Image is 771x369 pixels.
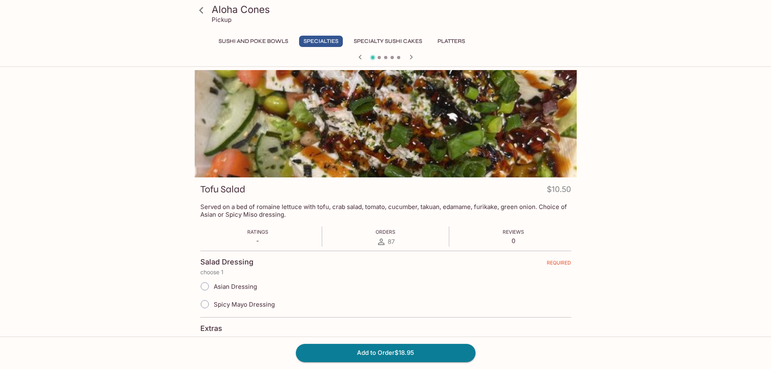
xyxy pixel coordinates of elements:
p: Pickup [212,16,232,23]
button: Sushi and Poke Bowls [214,36,293,47]
p: - [247,237,268,245]
h4: $10.50 [547,183,571,199]
span: REQUIRED [547,260,571,269]
button: Specialty Sushi Cakes [349,36,427,47]
div: Tofu Salad [195,70,577,177]
span: 87 [388,238,395,245]
button: Specialties [299,36,343,47]
p: Served on a bed of romaine lettuce with tofu, crab salad, tomato, cucumber, takuan, edamame, furi... [200,203,571,218]
span: Asian Dressing [214,283,257,290]
p: 0 [503,237,524,245]
span: Spicy Mayo Dressing [214,301,275,308]
span: Orders [376,229,395,235]
h4: Salad Dressing [200,258,253,267]
span: Ratings [247,229,268,235]
button: Add to Order$18.95 [296,344,476,362]
button: Platters [433,36,469,47]
p: choose 1 [200,269,571,275]
h4: Extras [200,324,222,333]
span: Reviews [503,229,524,235]
h3: Aloha Cones [212,3,573,16]
h3: Tofu Salad [200,183,245,196]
